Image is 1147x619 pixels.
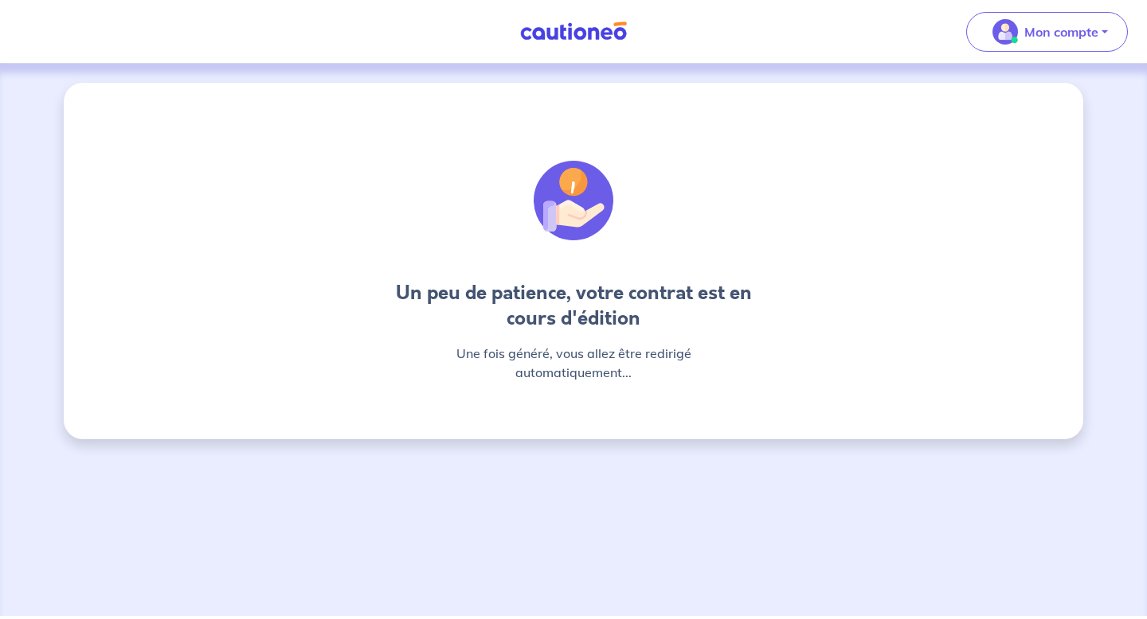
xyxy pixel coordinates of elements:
[514,21,633,41] img: Cautioneo
[534,161,613,240] img: illu_time_hand.svg
[966,12,1128,52] button: illu_account_valid_menu.svgMon compte
[1024,22,1098,41] p: Mon compte
[992,19,1018,45] img: illu_account_valid_menu.svg
[382,280,765,331] h4: Un peu de patience, votre contrat est en cours d'édition
[382,344,765,382] p: Une fois généré, vous allez être redirigé automatiquement...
